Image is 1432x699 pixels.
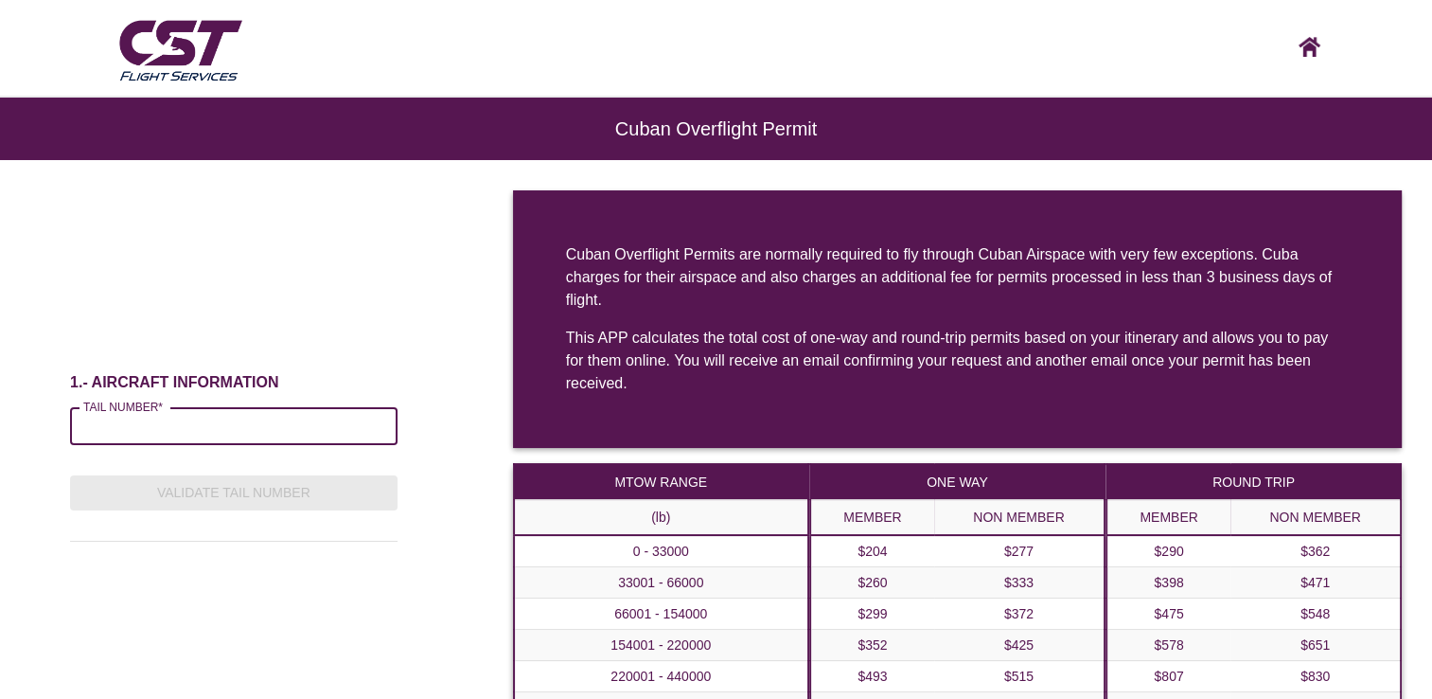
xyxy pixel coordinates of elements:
[810,567,934,599] td: $260
[934,630,1105,661] td: $425
[810,661,934,692] td: $493
[514,567,808,599] th: 33001 - 66000
[1106,567,1230,599] td: $398
[1230,535,1401,567] td: $362
[76,128,1356,130] h6: Cuban Overflight Permit
[83,399,163,415] label: TAIL NUMBER*
[1106,464,1401,500] th: ROUND TRIP
[934,599,1105,630] td: $372
[1230,599,1401,630] td: $548
[1106,535,1230,567] td: $290
[934,661,1105,692] td: $515
[934,567,1105,599] td: $333
[514,661,808,692] th: 220001 - 440000
[1299,37,1320,57] img: CST logo, click here to go home screen
[1106,500,1230,536] th: MEMBER
[514,599,808,630] th: 66001 - 154000
[1106,630,1230,661] td: $578
[514,500,808,536] th: (lb)
[1106,599,1230,630] td: $475
[566,327,1349,395] div: This APP calculates the total cost of one-way and round-trip permits based on your itinerary and ...
[1230,661,1401,692] td: $830
[115,12,246,86] img: CST Flight Services logo
[1230,500,1401,536] th: NON MEMBER
[810,464,1105,500] th: ONE WAY
[514,630,808,661] th: 154001 - 220000
[810,630,934,661] td: $352
[810,599,934,630] td: $299
[934,535,1105,567] td: $277
[70,373,398,392] h6: 1.- AIRCRAFT INFORMATION
[514,535,808,567] th: 0 - 33000
[810,500,934,536] th: MEMBER
[514,464,808,500] th: MTOW RANGE
[810,535,934,567] td: $204
[1230,630,1401,661] td: $651
[566,243,1349,312] div: Cuban Overflight Permits are normally required to fly through Cuban Airspace with very few except...
[934,500,1105,536] th: NON MEMBER
[1106,661,1230,692] td: $807
[1230,567,1401,599] td: $471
